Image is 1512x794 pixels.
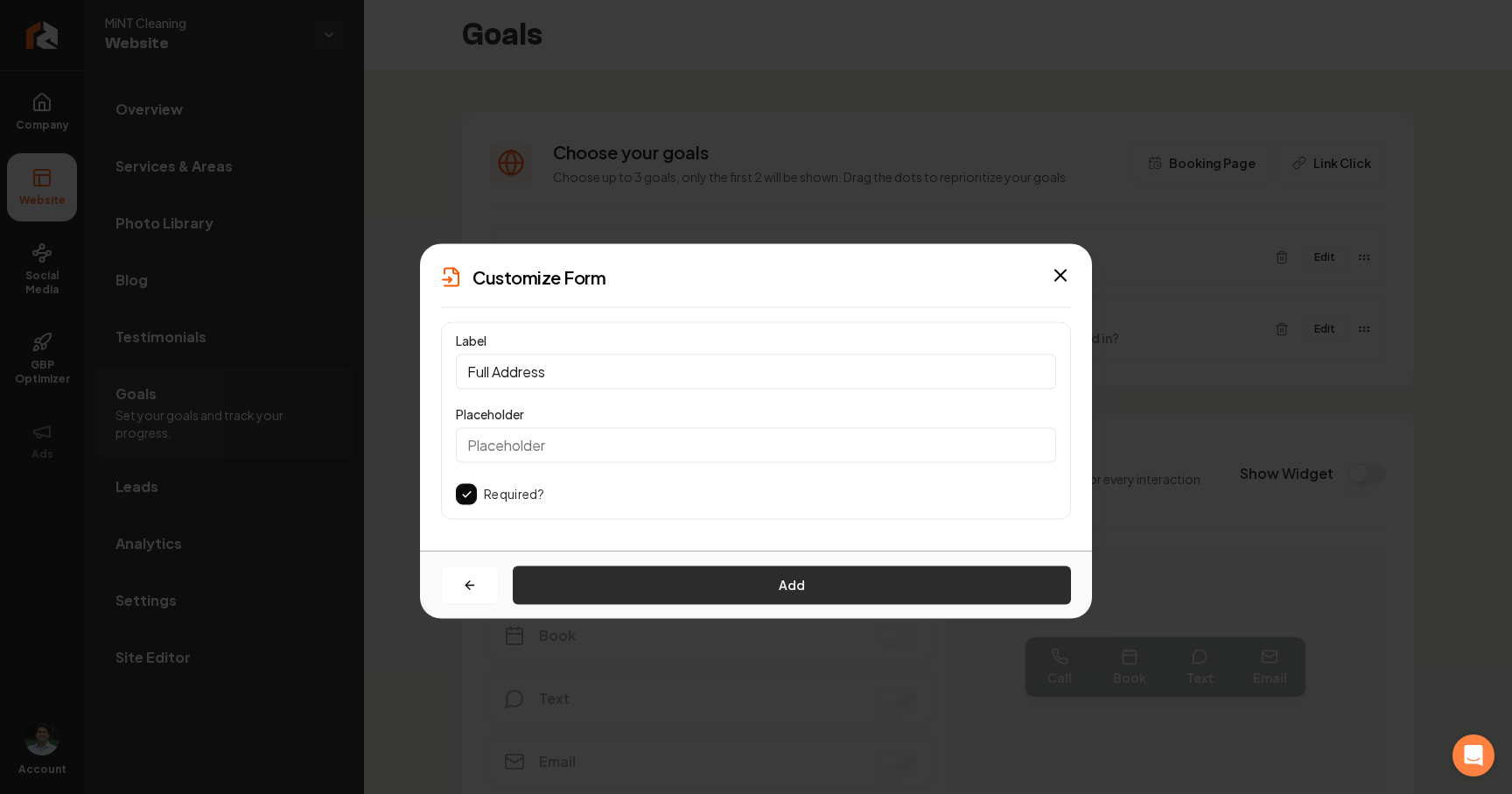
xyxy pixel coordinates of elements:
[484,485,544,502] label: Required?
[513,566,1071,604] button: Add
[456,332,486,348] label: Label
[456,427,1056,462] input: Placeholder
[456,405,524,421] label: Placeholder
[472,264,605,289] h2: Customize Form
[456,354,1056,389] input: Name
